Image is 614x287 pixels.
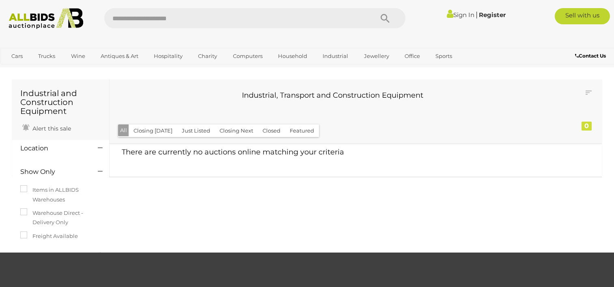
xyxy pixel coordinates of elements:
span: There are currently no auctions online matching your criteria [122,148,344,156]
a: Industrial [317,49,353,63]
h1: Industrial and Construction Equipment [20,89,101,116]
h4: Location [20,145,86,152]
span: Alert this sale [30,125,71,132]
label: Warehouse Direct - Delivery Only [20,208,101,227]
label: Items in ALLBIDS Warehouses [20,185,101,204]
a: Jewellery [359,49,394,63]
a: Trucks [33,49,60,63]
div: 0 [582,122,592,131]
a: [GEOGRAPHIC_DATA] [6,63,74,76]
a: Office [399,49,425,63]
a: Cars [6,49,28,63]
h3: Industrial, Transport and Construction Equipment [124,92,541,100]
button: Just Listed [177,124,215,137]
a: Wine [66,49,90,63]
a: Charity [193,49,222,63]
a: Computers [228,49,268,63]
button: All [118,124,129,136]
a: Household [273,49,312,63]
button: Closed [258,124,285,137]
a: Sign In [447,11,474,19]
button: Closing [DATE] [129,124,177,137]
button: Featured [285,124,319,137]
span: | [476,10,478,19]
label: Freight Available [20,231,78,241]
button: Closing Next [215,124,258,137]
a: Antiques & Art [95,49,144,63]
a: Register [479,11,506,19]
a: Hospitality [149,49,188,63]
a: Sports [430,49,457,63]
h4: Category [20,252,86,259]
a: Alert this sale [20,122,73,134]
h4: Show Only [20,168,86,176]
img: Allbids.com.au [4,8,87,29]
a: Contact Us [575,51,608,60]
button: Search [365,8,405,28]
a: Sell with us [555,8,610,24]
b: Contact Us [575,53,606,59]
